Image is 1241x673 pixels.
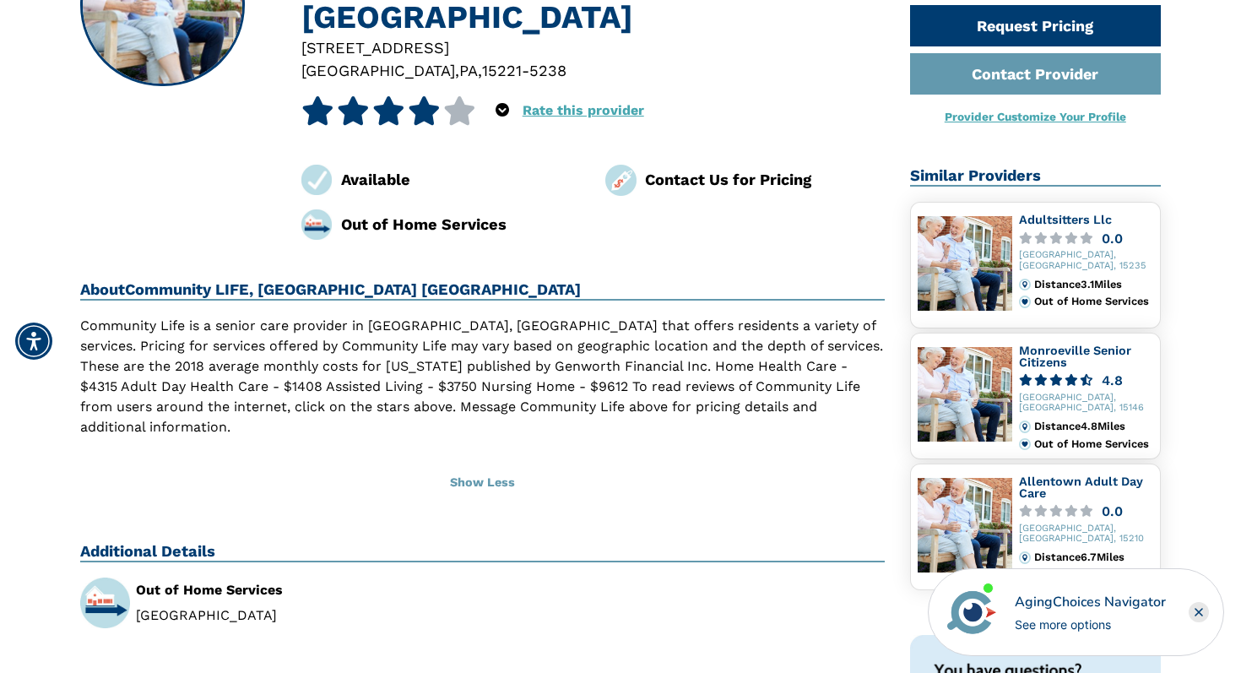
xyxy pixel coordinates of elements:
a: 0.0 [1019,505,1154,518]
img: distance.svg [1019,421,1031,432]
h2: About Community LIFE, [GEOGRAPHIC_DATA] [GEOGRAPHIC_DATA] [80,280,885,301]
img: distance.svg [1019,551,1031,563]
div: 15221-5238 [482,59,566,82]
div: Distance 6.7 Miles [1034,551,1153,563]
a: 0.0 [1019,232,1154,245]
div: Distance 3.1 Miles [1034,279,1153,290]
div: Contact Us for Pricing [645,168,885,191]
div: 4.8 [1102,374,1123,387]
p: Community Life is a senior care provider in [GEOGRAPHIC_DATA], [GEOGRAPHIC_DATA] that offers resi... [80,316,885,437]
div: 0.0 [1102,505,1123,518]
div: Close [1189,602,1209,622]
a: 4.8 [1019,374,1154,387]
img: distance.svg [1019,279,1031,290]
span: [GEOGRAPHIC_DATA] [301,62,455,79]
div: 0.0 [1102,232,1123,245]
img: avatar [943,583,1000,641]
div: AgingChoices Navigator [1015,592,1166,612]
div: Popover trigger [496,96,509,125]
img: primary.svg [1019,438,1031,450]
div: [GEOGRAPHIC_DATA], [GEOGRAPHIC_DATA], 15235 [1019,250,1154,272]
div: Distance 4.8 Miles [1034,421,1153,432]
div: [STREET_ADDRESS] [301,36,885,59]
a: Allentown Adult Day Care [1019,475,1143,500]
div: Out of Home Services [341,213,581,236]
div: [GEOGRAPHIC_DATA], [GEOGRAPHIC_DATA], 15210 [1019,524,1154,545]
a: Request Pricing [910,5,1162,46]
h2: Similar Providers [910,166,1162,187]
div: Out of Home Services [1034,438,1153,450]
h2: Additional Details [80,542,885,562]
div: Out of Home Services [1034,296,1153,307]
button: Show Less [80,464,885,502]
li: [GEOGRAPHIC_DATA] [136,609,469,622]
div: [GEOGRAPHIC_DATA], [GEOGRAPHIC_DATA], 15146 [1019,393,1154,415]
a: Provider Customize Your Profile [945,110,1126,123]
img: primary.svg [1019,296,1031,307]
span: , [455,62,459,79]
div: Accessibility Menu [15,323,52,360]
a: Monroeville Senior Citizens [1019,344,1131,369]
span: PA [459,62,478,79]
div: Out of Home Services [136,583,469,597]
span: , [478,62,482,79]
a: Contact Provider [910,53,1162,95]
a: Adultsitters Llc [1019,213,1112,226]
div: Available [341,168,581,191]
a: Rate this provider [523,102,644,118]
div: See more options [1015,616,1166,633]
